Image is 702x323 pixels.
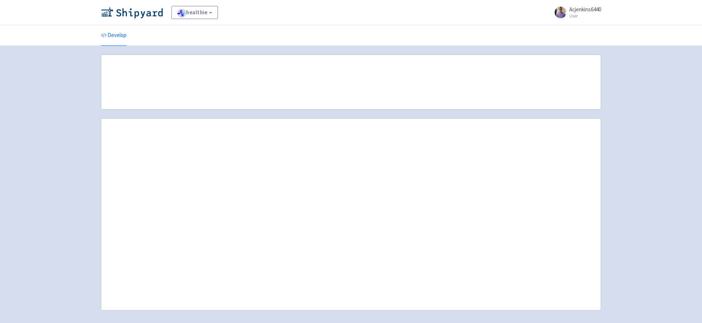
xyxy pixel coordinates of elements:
[550,7,601,18] a: Acjenkins6440 User
[101,7,163,18] img: Shipyard logo
[101,25,127,46] a: Develop
[569,6,601,13] span: Acjenkins6440
[171,6,218,19] a: healthie
[569,14,601,18] small: User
